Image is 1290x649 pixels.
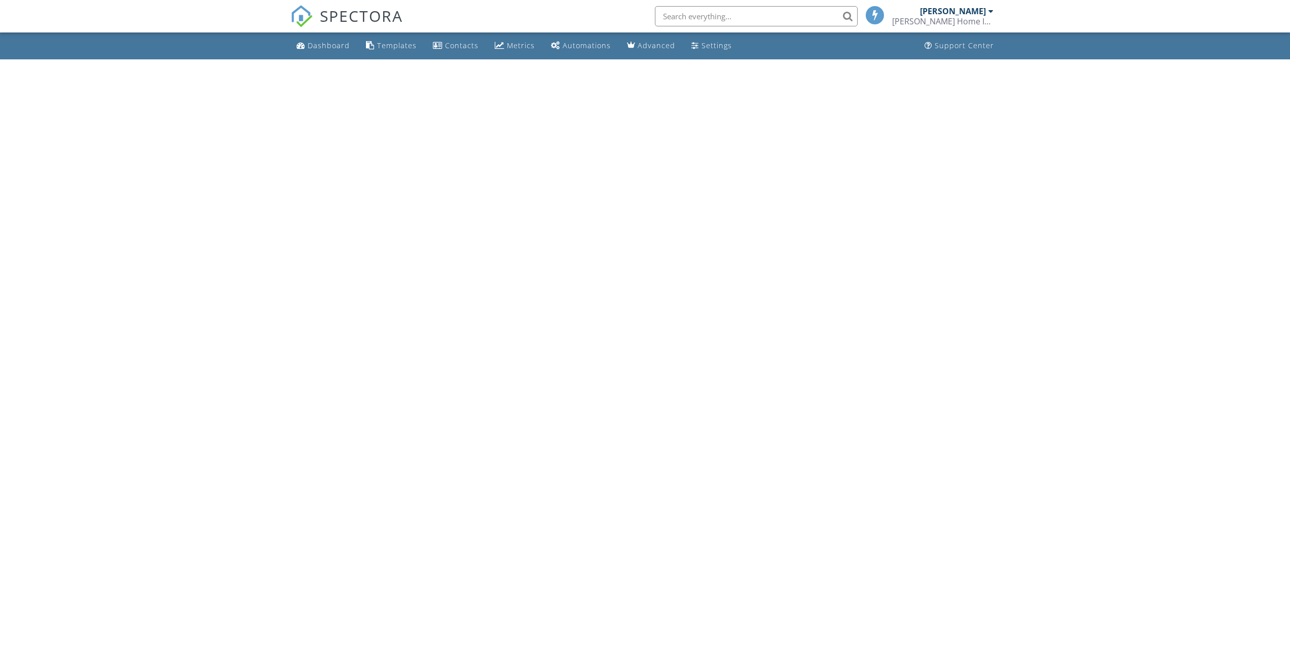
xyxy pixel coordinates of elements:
[623,37,679,55] a: Advanced
[290,5,313,27] img: The Best Home Inspection Software - Spectora
[320,5,403,26] span: SPECTORA
[290,14,403,35] a: SPECTORA
[362,37,421,55] a: Templates
[638,41,675,50] div: Advanced
[445,41,478,50] div: Contacts
[377,41,417,50] div: Templates
[308,41,350,50] div: Dashboard
[491,37,539,55] a: Metrics
[702,41,732,50] div: Settings
[935,41,994,50] div: Support Center
[563,41,611,50] div: Automations
[687,37,736,55] a: Settings
[920,6,986,16] div: [PERSON_NAME]
[547,37,615,55] a: Automations (Basic)
[920,37,998,55] a: Support Center
[292,37,354,55] a: Dashboard
[892,16,993,26] div: Watson Home Inspection Services LLC
[429,37,483,55] a: Contacts
[655,6,858,26] input: Search everything...
[507,41,535,50] div: Metrics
